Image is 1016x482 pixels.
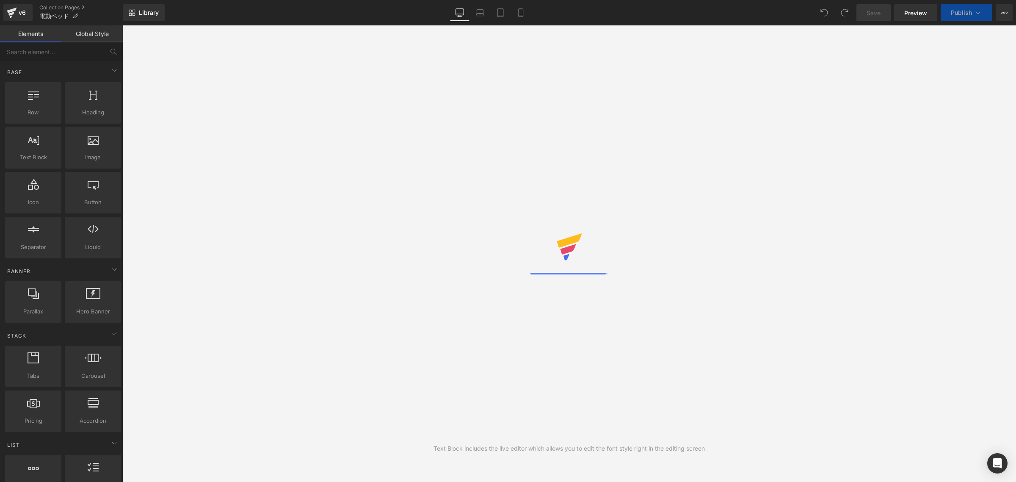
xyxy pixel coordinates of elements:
[3,4,33,21] a: v6
[490,4,511,21] a: Tablet
[8,416,59,425] span: Pricing
[867,8,881,17] span: Save
[433,444,705,453] div: Text Block includes the live editor which allows you to edit the font style right in the editing ...
[996,4,1013,21] button: More
[123,4,165,21] a: New Library
[6,441,21,449] span: List
[8,108,59,117] span: Row
[450,4,470,21] a: Desktop
[39,13,69,19] span: 電動ベッド
[17,7,28,18] div: v6
[8,371,59,380] span: Tabs
[836,4,853,21] button: Redo
[6,68,23,76] span: Base
[8,307,59,316] span: Parallax
[941,4,992,21] button: Publish
[67,307,119,316] span: Hero Banner
[67,153,119,162] span: Image
[987,453,1008,474] div: Open Intercom Messenger
[8,198,59,207] span: Icon
[39,4,123,11] a: Collection Pages
[61,25,123,42] a: Global Style
[904,8,927,17] span: Preview
[67,198,119,207] span: Button
[8,153,59,162] span: Text Block
[139,9,159,17] span: Library
[511,4,531,21] a: Mobile
[470,4,490,21] a: Laptop
[6,267,31,275] span: Banner
[6,332,27,340] span: Stack
[816,4,833,21] button: Undo
[67,108,119,117] span: Heading
[67,243,119,252] span: Liquid
[894,4,937,21] a: Preview
[67,371,119,380] span: Carousel
[67,416,119,425] span: Accordion
[951,9,972,16] span: Publish
[8,243,59,252] span: Separator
